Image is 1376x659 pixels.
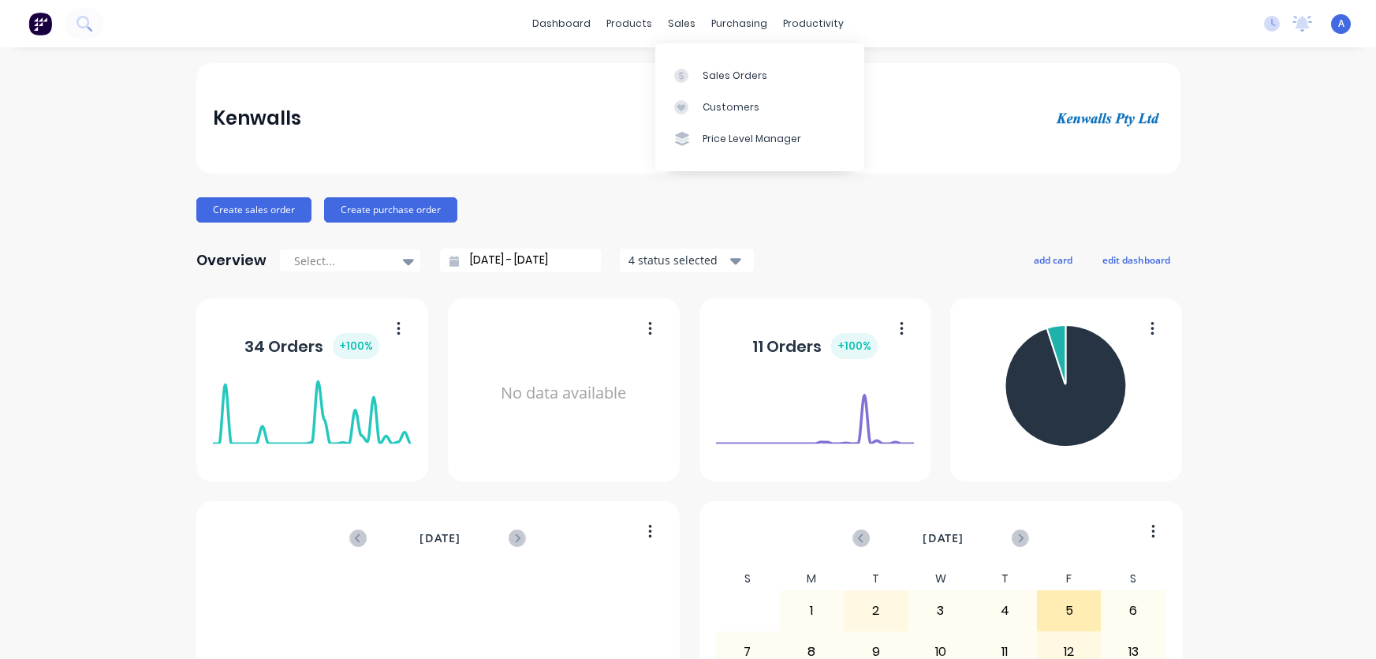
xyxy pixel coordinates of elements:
[524,12,599,36] a: dashboard
[703,12,775,36] div: purchasing
[1053,108,1163,128] img: Kenwalls
[660,12,703,36] div: sales
[1038,591,1101,631] div: 5
[244,333,379,359] div: 34 Orders
[715,567,780,590] div: S
[28,12,52,36] img: Factory
[420,530,461,547] span: [DATE]
[703,69,767,83] div: Sales Orders
[703,132,801,146] div: Price Level Manager
[703,100,759,114] div: Customers
[844,567,908,590] div: T
[1102,591,1165,631] div: 6
[923,530,964,547] span: [DATE]
[655,123,864,155] a: Price Level Manager
[752,333,878,359] div: 11 Orders
[1024,249,1083,270] button: add card
[1037,567,1102,590] div: F
[1101,567,1165,590] div: S
[775,12,852,36] div: productivity
[324,197,457,223] button: Create purchase order
[620,249,754,272] button: 4 status selected
[781,591,844,631] div: 1
[196,197,311,223] button: Create sales order
[845,591,908,631] div: 2
[333,333,379,359] div: + 100 %
[464,319,662,468] div: No data available
[599,12,660,36] div: products
[1338,17,1344,31] span: A
[780,567,845,590] div: M
[973,591,1036,631] div: 4
[972,567,1037,590] div: T
[655,59,864,91] a: Sales Orders
[908,567,973,590] div: W
[909,591,972,631] div: 3
[196,245,267,276] div: Overview
[831,333,878,359] div: + 100 %
[213,103,301,134] div: Kenwalls
[655,92,864,123] a: Customers
[1092,249,1180,270] button: edit dashboard
[628,252,728,268] div: 4 status selected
